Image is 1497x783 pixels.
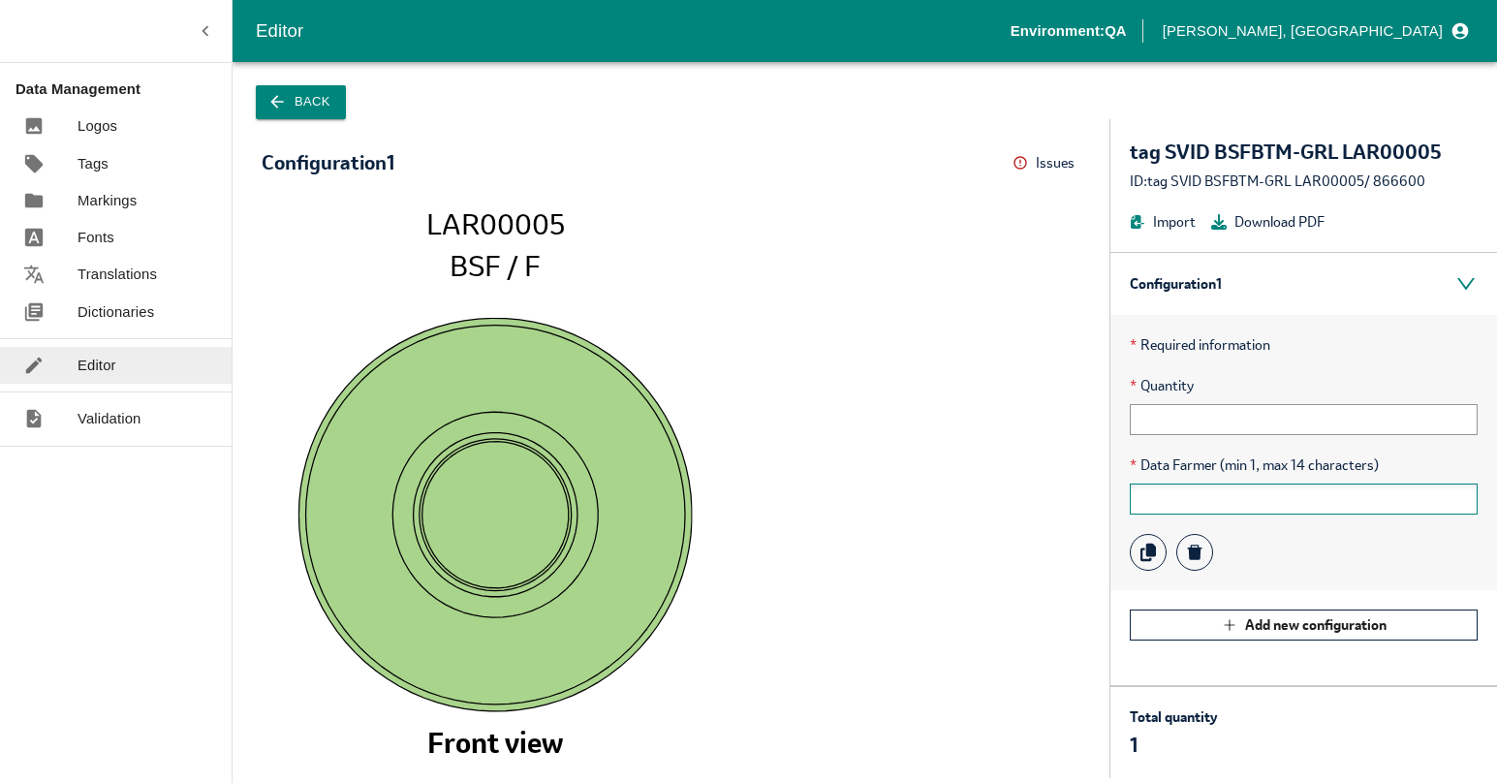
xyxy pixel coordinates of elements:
[1130,732,1217,759] p: 1
[450,247,541,284] tspan: BSF / F
[78,115,117,137] p: Logos
[1130,211,1196,233] button: Import
[1130,706,1217,728] p: Total quantity
[427,724,563,761] tspan: Front view
[1011,20,1127,42] p: Environment: QA
[78,153,109,174] p: Tags
[1130,334,1478,356] p: Required information
[262,152,394,173] div: Configuration 1
[256,16,1011,46] div: Editor
[1130,171,1478,192] div: ID: tag SVID BSFBTM-GRL LAR00005 / 866600
[256,85,346,119] button: Back
[426,205,565,242] tspan: LAR00005
[78,301,154,323] p: Dictionaries
[1130,610,1478,641] button: Add new configuration
[1130,454,1478,476] span: Data Farmer
[78,264,157,285] p: Translations
[1013,148,1080,178] button: Issues
[16,78,232,100] p: Data Management
[1155,15,1474,47] button: profile
[1130,375,1478,396] span: Quantity
[1211,211,1325,233] button: Download PDF
[78,408,141,429] p: Validation
[78,227,114,248] p: Fonts
[78,355,116,376] p: Editor
[1220,454,1379,476] span: (min 1, max 14 characters)
[1130,139,1478,166] div: tag SVID BSFBTM-GRL LAR00005
[1110,253,1497,315] div: Configuration 1
[1163,20,1443,42] p: [PERSON_NAME], [GEOGRAPHIC_DATA]
[78,190,137,211] p: Markings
